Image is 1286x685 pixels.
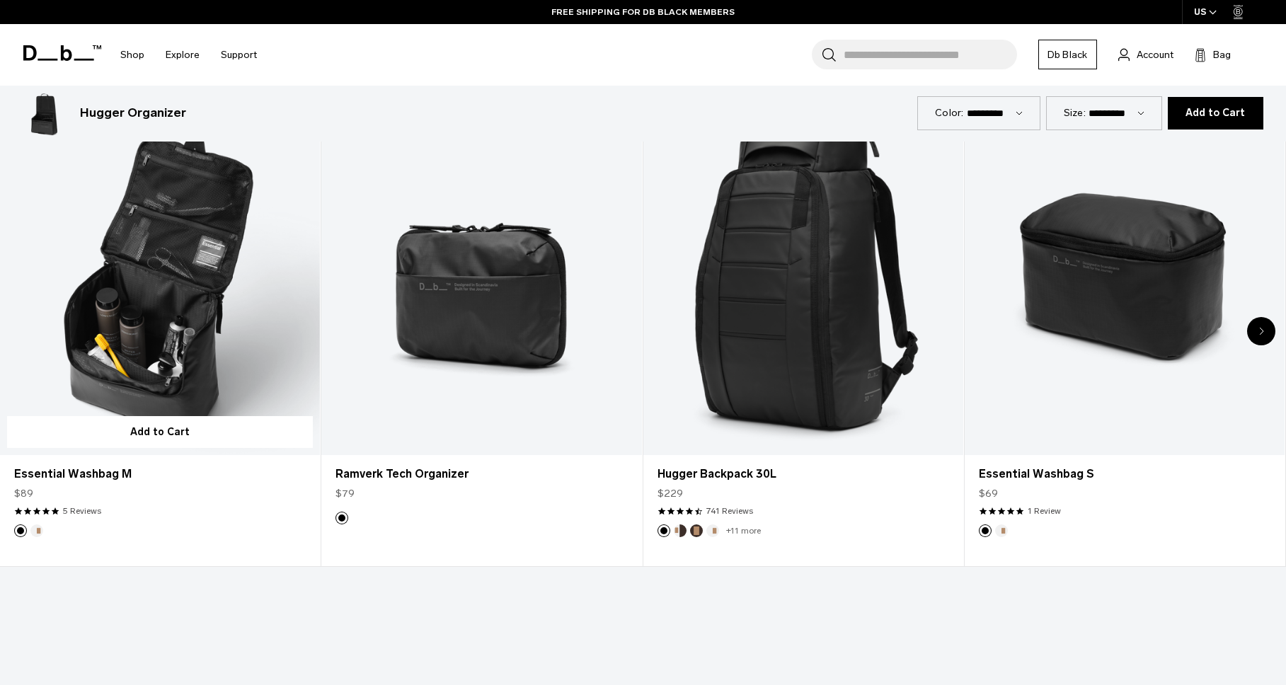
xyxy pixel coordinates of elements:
[643,100,963,456] a: Hugger Backpack 30L
[1118,46,1173,63] a: Account
[658,524,670,537] button: Black Out
[1213,47,1231,62] span: Bag
[7,416,313,448] button: Add to Cart
[221,30,257,80] a: Support
[321,100,641,456] a: Ramverk Tech Organizer
[1064,105,1086,120] label: Size:
[965,99,1286,568] div: 4 / 8
[690,524,703,537] button: Espresso
[1195,46,1231,63] button: Bag
[979,466,1270,483] a: Essential Washbag S
[995,524,1008,537] button: Oatmilk
[935,105,964,120] label: Color:
[110,24,268,86] nav: Main Navigation
[166,30,200,80] a: Explore
[14,524,27,537] button: Black Out
[14,486,33,501] span: $89
[643,99,965,568] div: 3 / 8
[1247,317,1275,345] div: Next slide
[1168,97,1263,129] button: Add to Cart
[1137,47,1173,62] span: Account
[726,526,761,536] a: +11 more
[965,100,1285,456] a: Essential Washbag S
[120,30,144,80] a: Shop
[30,524,43,537] button: Oatmilk
[979,524,992,537] button: Black Out
[706,524,719,537] button: Oatmilk
[63,505,101,517] a: 5 reviews
[658,466,949,483] a: Hugger Backpack 30L
[1028,505,1061,517] a: 1 reviews
[23,91,69,136] img: Hugger Organizer Black Out
[706,505,753,517] a: 741 reviews
[1038,40,1097,69] a: Db Black
[80,104,186,122] h3: Hugger Organizer
[979,486,998,501] span: $69
[335,486,355,501] span: $79
[1185,108,1246,119] span: Add to Cart
[658,486,683,501] span: $229
[335,512,348,524] button: Black Out
[551,6,735,18] a: FREE SHIPPING FOR DB BLACK MEMBERS
[14,466,306,483] a: Essential Washbag M
[321,99,643,568] div: 2 / 8
[335,466,627,483] a: Ramverk Tech Organizer
[674,524,687,537] button: Cappuccino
